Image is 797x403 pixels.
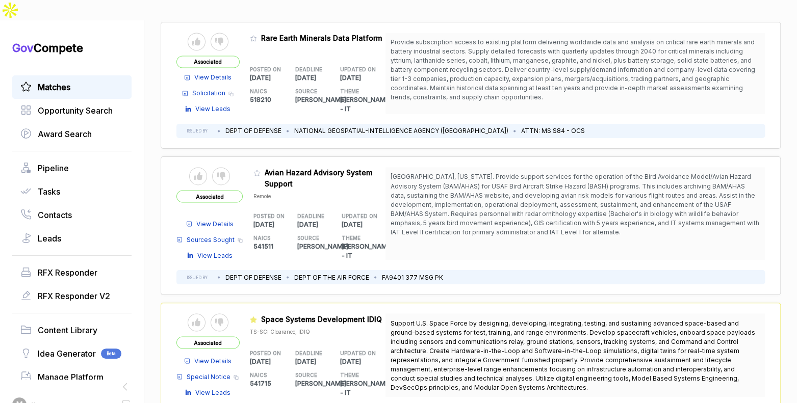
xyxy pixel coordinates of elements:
span: Provide subscription access to existing platform delivering worldwide data and analysis on critic... [391,38,755,101]
p: [DATE] [297,220,342,229]
h5: POSTED ON [253,212,281,220]
span: Associated [176,336,240,348]
p: 541511 [253,241,298,251]
a: Tasks [20,185,123,198]
p: 518210 [250,95,295,104]
span: Avian Hazard Advisory System Support [265,168,372,187]
span: RFX Responder [38,266,97,279]
li: FA9401 377 MSG PK [382,273,443,282]
a: Award Search [20,128,123,140]
p: [DATE] [340,357,385,366]
h1: Compete [12,41,132,55]
a: RFX Responder [20,266,123,279]
h5: POSTED ON [250,349,279,357]
span: View Leads [195,104,230,114]
h5: ISSUED BY [187,128,208,134]
span: Associated [176,190,243,202]
span: View Leads [195,388,230,397]
span: Associated [176,56,240,68]
h5: DEADLINE [295,349,324,357]
a: Pipeline [20,162,123,174]
span: View Leads [197,251,233,260]
span: View Details [194,73,232,82]
span: Pipeline [38,162,69,174]
h5: THEME [342,234,370,241]
h5: DEADLINE [295,66,324,73]
span: Tasks [38,185,60,198]
span: View Details [196,219,234,228]
h5: THEME [340,88,369,95]
p: [DATE] [250,73,295,83]
h5: DEADLINE [297,212,325,220]
h5: UPDATED ON [340,66,369,73]
p: [DATE] [340,73,385,83]
a: Special Notice [176,372,230,381]
span: RFX Responder V2 [38,290,110,302]
span: View Details [194,356,232,365]
span: Idea Generator [38,347,96,360]
li: DEPT OF DEFENSE [225,126,281,136]
li: DEPT OF DEFENSE [225,273,281,282]
p: [PERSON_NAME] [295,95,341,104]
p: [PERSON_NAME] - IT [342,241,386,260]
p: [PERSON_NAME] - IT [340,95,385,114]
span: Opportunity Search [38,104,113,117]
a: Manage Platform [20,371,123,383]
a: Idea GeneratorBeta [20,347,123,360]
a: Content Library [20,324,123,336]
li: NATIONAL GEOSPATIAL-INTELLIGENCE AGENCY ([GEOGRAPHIC_DATA]) [294,126,508,136]
h5: POSTED ON [250,66,279,73]
p: [PERSON_NAME] [295,379,341,388]
p: [DATE] [295,357,341,366]
p: [DATE] [342,220,386,229]
h5: NAICS [250,371,279,379]
p: [PERSON_NAME] [297,241,342,251]
p: [DATE] [295,73,341,83]
a: Matches [20,81,123,93]
span: [GEOGRAPHIC_DATA], [US_STATE]. Provide support services for the operation of the Bird Avoidance M... [391,173,759,235]
h5: THEME [340,371,369,379]
a: Opportunity Search [20,104,123,117]
a: Contacts [20,209,123,221]
p: 541715 [250,379,295,388]
span: Beta [101,348,121,359]
h5: SOURCE [295,88,324,95]
span: Matches [38,81,70,93]
li: ATTN: MS S84 - OCS [521,126,585,136]
a: Sources Sought [176,235,235,244]
span: Special Notice [187,372,230,381]
span: Manage Platform [38,371,104,383]
p: [DATE] [250,357,295,366]
li: DEPT OF THE AIR FORCE [294,273,369,282]
p: [PERSON_NAME] - IT [340,379,385,397]
p: [DATE] [253,220,298,229]
h5: ISSUED BY [187,274,208,280]
span: Solicitation [192,89,225,98]
span: Contacts [38,209,72,221]
span: Space Systems Development IDIQ [261,314,382,323]
span: Leads [38,232,61,245]
h5: UPDATED ON [342,212,370,220]
span: TS-SCI Clearance, IDIQ [250,328,310,334]
a: Solicitation [182,89,225,98]
span: Sources Sought [187,235,235,244]
span: Award Search [38,128,92,140]
span: Content Library [38,324,97,336]
h5: SOURCE [295,371,324,379]
span: Gov [12,41,34,55]
span: Rare Earth Minerals Data Platform [261,34,382,42]
h5: UPDATED ON [340,349,369,357]
span: Support U.S. Space Force by designing, developing, integrating, testing, and sustaining advanced ... [391,319,755,391]
a: RFX Responder V2 [20,290,123,302]
a: Leads [20,232,123,245]
h5: NAICS [253,234,281,241]
h5: NAICS [250,88,279,95]
h5: SOURCE [297,234,325,241]
span: Remote [253,193,271,199]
